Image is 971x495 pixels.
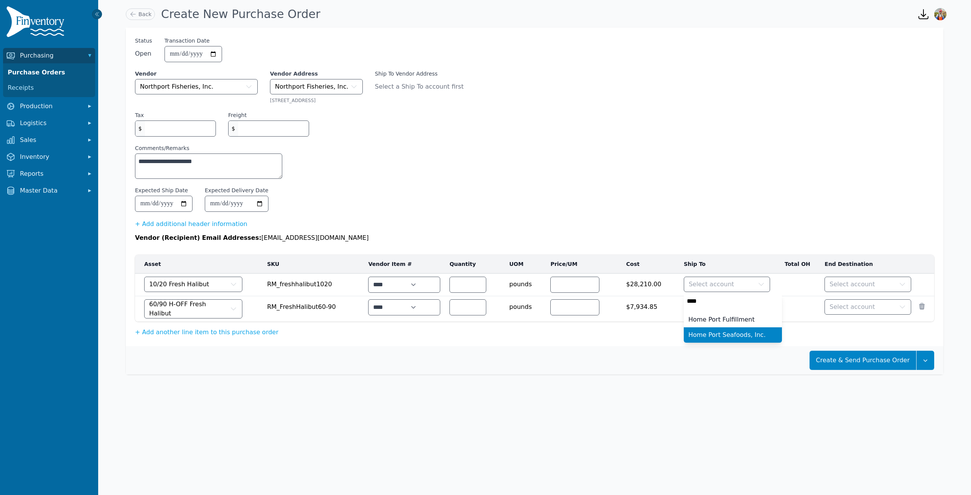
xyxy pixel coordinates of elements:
[509,299,541,312] span: pounds
[20,169,81,178] span: Reports
[140,82,214,91] span: Northport Fisheries, Inc.
[135,79,258,94] button: Northport Fisheries, Inc.
[3,149,95,165] button: Inventory
[684,312,782,343] ul: Select account
[3,48,95,63] button: Purchasing
[810,351,916,370] button: Create & Send Purchase Order
[775,255,820,274] th: Total OH
[509,277,541,289] span: pounds
[626,277,675,289] span: $28,210.00
[622,255,679,274] th: Cost
[679,255,775,274] th: Ship To
[689,280,734,289] span: Select account
[135,328,278,337] button: + Add another line item to this purchase order
[262,234,369,241] span: [EMAIL_ADDRESS][DOMAIN_NAME]
[684,294,782,309] input: Select account
[20,135,81,145] span: Sales
[135,255,262,274] th: Asset
[270,97,363,104] div: [STREET_ADDRESS]
[161,7,320,21] h1: Create New Purchase Order
[135,49,152,58] span: Open
[135,37,152,45] span: Status
[165,37,210,45] label: Transaction Date
[20,186,81,195] span: Master Data
[445,255,505,274] th: Quantity
[20,119,81,128] span: Logistics
[6,6,67,40] img: Finventory
[135,219,247,229] button: + Add additional header information
[20,102,81,111] span: Production
[275,82,349,91] span: Northport Fisheries, Inc.
[5,80,94,96] a: Receipts
[135,234,262,241] span: Vendor (Recipient) Email Addresses:
[364,255,445,274] th: Vendor Item #
[20,51,81,60] span: Purchasing
[3,115,95,131] button: Logistics
[135,121,145,136] span: $
[149,280,209,289] span: 10/20 Fresh Halibut
[688,315,755,324] span: Home Port Fulfillment
[3,166,95,181] button: Reports
[135,70,258,78] label: Vendor
[205,186,268,194] label: Expected Delivery Date
[144,299,242,318] button: 60/90 H-OFF Fresh Halibut
[228,111,247,119] label: Freight
[135,111,144,119] label: Tax
[3,183,95,198] button: Master Data
[5,65,94,80] a: Purchase Orders
[20,152,81,162] span: Inventory
[829,302,875,312] span: Select account
[126,8,155,20] a: Back
[144,277,242,292] button: 10/20 Fresh Halibut
[262,255,364,274] th: SKU
[375,70,473,78] label: Ship To Vendor Address
[684,277,770,292] button: Select account
[270,70,363,78] label: Vendor Address
[262,274,364,296] td: RM_freshhalibut1020
[918,302,926,310] button: Remove
[135,186,188,194] label: Expected Ship Date
[825,299,911,315] button: Select account
[375,82,473,91] span: Select a Ship To account first
[820,255,916,274] th: End Destination
[270,79,363,94] button: Northport Fisheries, Inc.
[505,255,546,274] th: UOM
[135,144,282,152] label: Comments/Remarks
[934,8,946,20] img: Sera Wheeler
[262,296,364,322] td: RM_FreshHalibut60-90
[546,255,621,274] th: Price/UM
[3,99,95,114] button: Production
[825,277,911,292] button: Select account
[3,132,95,148] button: Sales
[229,121,238,136] span: $
[626,299,675,312] span: $7,934.85
[149,300,228,318] span: 60/90 H-OFF Fresh Halibut
[829,280,875,289] span: Select account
